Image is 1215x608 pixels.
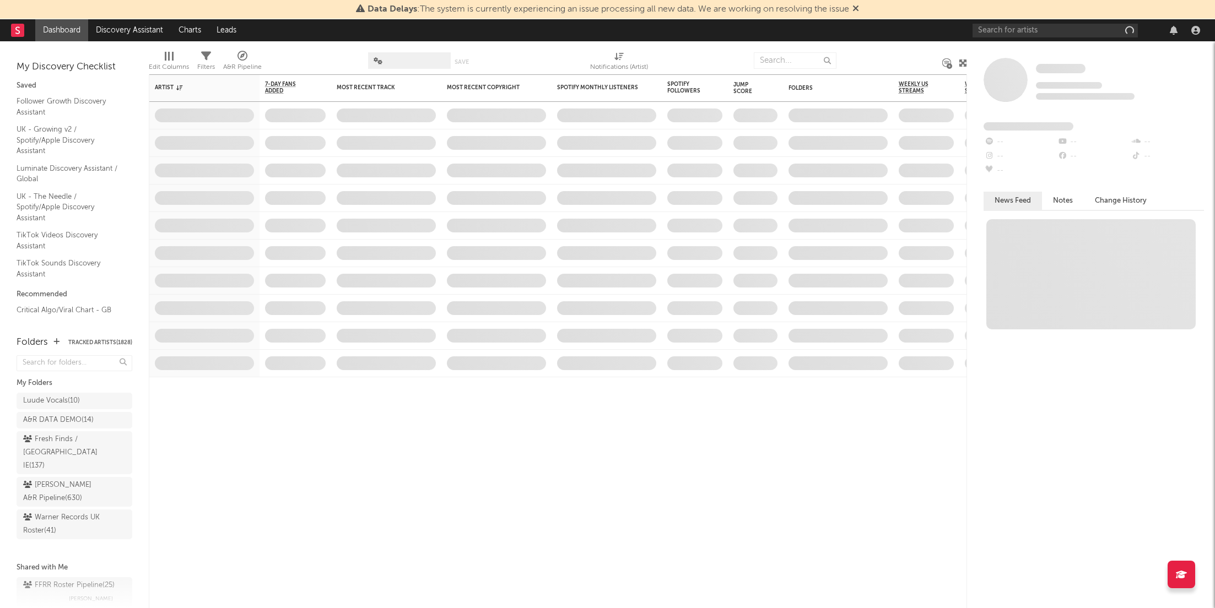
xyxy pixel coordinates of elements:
div: Spotify Followers [667,81,706,94]
div: Notifications (Artist) [590,61,648,74]
a: UK - The Needle / Spotify/Apple Discovery Assistant [17,191,121,224]
div: A&R Pipeline [223,47,262,79]
div: Artist [155,84,237,91]
a: Some Artist [1036,63,1086,74]
button: Tracked Artists(1828) [68,340,132,345]
div: [PERSON_NAME] A&R Pipeline ( 630 ) [23,479,101,505]
div: Spotify Monthly Listeners [557,84,640,91]
div: Most Recent Track [337,84,419,91]
div: Shared with Me [17,561,132,574]
a: Luminate Discovery Assistant / Global [17,162,121,185]
span: Data Delays [368,5,417,14]
a: TikTok Sounds Discovery Assistant [17,257,121,280]
span: [PERSON_NAME] [69,592,113,605]
div: Edit Columns [149,61,189,74]
a: Luude Vocals(10) [17,393,132,409]
a: [PERSON_NAME] A&R Pipeline(630) [17,477,132,507]
div: FFRR Roster Pipeline ( 25 ) [23,579,115,592]
div: Recommended [17,288,132,301]
button: Change History [1084,192,1158,210]
a: Warner Records UK Roster(41) [17,509,132,539]
a: Charts [171,19,209,41]
div: Filters [197,47,215,79]
div: Filters [197,61,215,74]
a: Discovery Assistant [88,19,171,41]
div: Notifications (Artist) [590,47,648,79]
a: Dashboard [35,19,88,41]
button: News Feed [984,192,1042,210]
span: Weekly US Streams [899,81,937,94]
div: Fresh Finds / [GEOGRAPHIC_DATA] IE ( 137 ) [23,433,101,473]
div: My Discovery Checklist [17,61,132,74]
div: Edit Columns [149,47,189,79]
input: Search for artists [973,24,1138,37]
a: Leads [209,19,244,41]
span: Weekly UK Streams [965,81,1006,94]
div: -- [1131,135,1204,149]
div: -- [1131,149,1204,164]
div: Warner Records UK Roster ( 41 ) [23,511,101,538]
div: -- [984,149,1057,164]
div: Luude Vocals ( 10 ) [23,394,80,408]
div: Most Recent Copyright [447,84,530,91]
a: A&R DATA DEMO(14) [17,412,132,428]
div: -- [984,164,1057,178]
span: Some Artist [1036,64,1086,73]
div: My Folders [17,377,132,390]
div: Saved [17,79,132,93]
a: UK - Growing v2 / Spotify/Apple Discovery Assistant [17,123,121,157]
a: FFRR Roster Pipeline(25)[PERSON_NAME] [17,577,132,607]
a: Fresh Finds / [GEOGRAPHIC_DATA] IE(137) [17,431,132,474]
input: Search... [754,52,836,69]
div: Jump Score [733,82,761,95]
div: Folders [789,85,871,91]
span: : The system is currently experiencing an issue processing all new data. We are working on resolv... [368,5,849,14]
div: A&R DATA DEMO ( 14 ) [23,414,94,427]
div: A&R Pipeline [223,61,262,74]
input: Search for folders... [17,355,132,371]
span: 7-Day Fans Added [265,81,309,94]
span: Tracking Since: [DATE] [1036,82,1102,89]
a: Critical Algo/Viral Chart - GB [17,304,121,316]
a: Follower Growth Discovery Assistant [17,95,121,118]
span: Fans Added by Platform [984,122,1073,131]
span: 0 fans last week [1036,93,1135,100]
button: Notes [1042,192,1084,210]
a: TikTok Videos Discovery Assistant [17,229,121,252]
div: Folders [17,336,48,349]
button: Save [455,59,469,65]
span: Dismiss [852,5,859,14]
div: -- [984,135,1057,149]
div: -- [1057,135,1130,149]
div: -- [1057,149,1130,164]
